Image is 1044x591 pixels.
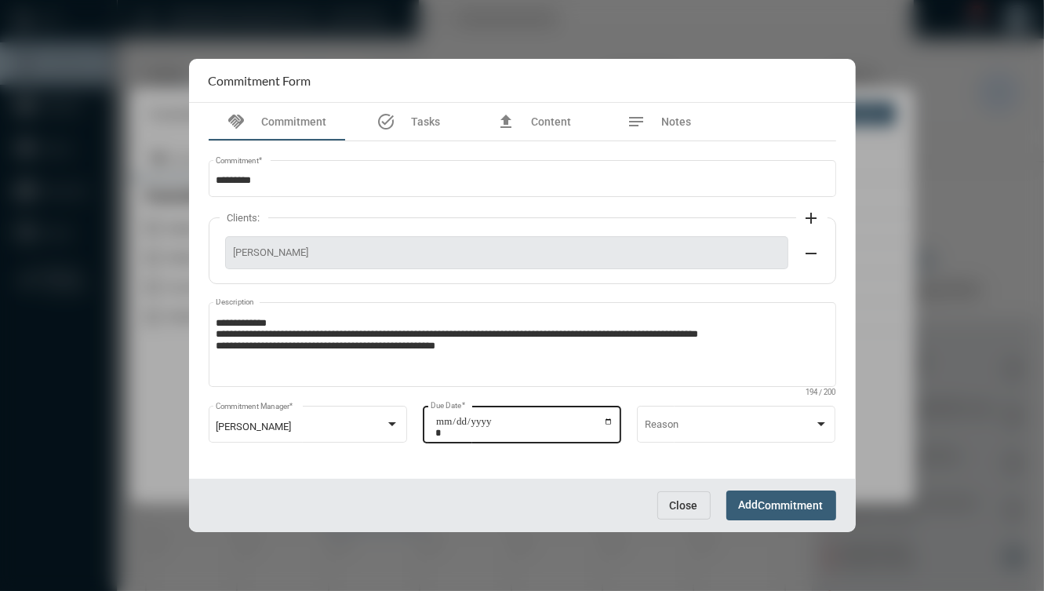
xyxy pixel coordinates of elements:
[220,212,268,224] label: Clients:
[227,112,246,131] mat-icon: handshake
[758,500,824,513] span: Commitment
[802,244,821,263] mat-icon: remove
[411,115,440,128] span: Tasks
[209,73,311,88] h2: Commitment Form
[376,112,395,131] mat-icon: task_alt
[627,112,646,131] mat-icon: notes
[670,499,698,512] span: Close
[216,421,291,432] span: [PERSON_NAME]
[262,115,327,128] span: Commitment
[739,498,824,511] span: Add
[726,491,836,520] button: AddCommitment
[531,115,571,128] span: Content
[806,389,836,397] mat-hint: 194 / 200
[234,246,780,258] span: [PERSON_NAME]
[657,491,711,520] button: Close
[802,209,821,228] mat-icon: add
[497,112,515,131] mat-icon: file_upload
[662,115,692,128] span: Notes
